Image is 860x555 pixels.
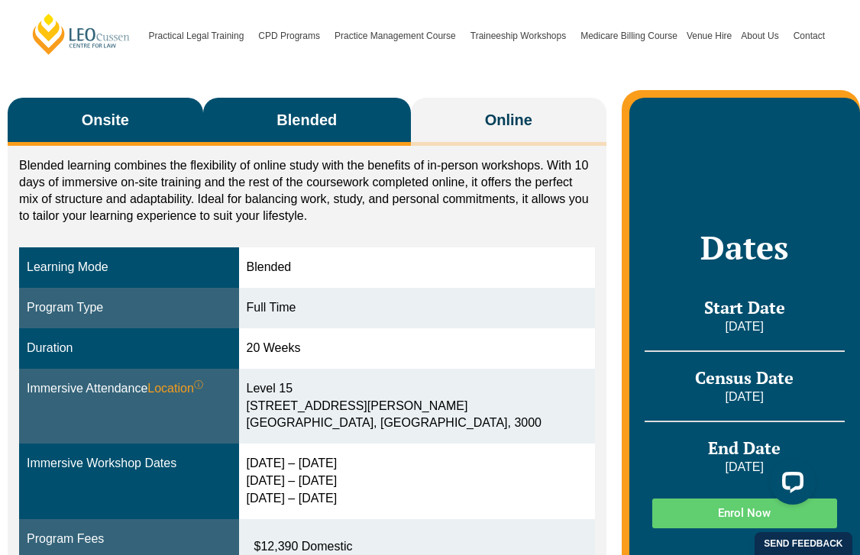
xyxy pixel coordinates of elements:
[254,3,330,69] a: CPD Programs
[704,296,785,318] span: Start Date
[576,3,682,69] a: Medicare Billing Course
[19,157,595,224] p: Blended learning combines the flexibility of online study with the benefits of in-person workshop...
[789,3,829,69] a: Contact
[736,3,788,69] a: About Us
[27,259,231,276] div: Learning Mode
[466,3,576,69] a: Traineeship Workshops
[330,3,466,69] a: Practice Management Course
[247,455,587,508] div: [DATE] – [DATE] [DATE] – [DATE] [DATE] – [DATE]
[758,453,822,517] iframe: LiveChat chat widget
[27,299,231,317] div: Program Type
[645,389,845,405] p: [DATE]
[27,340,231,357] div: Duration
[147,380,203,398] span: Location
[247,340,587,357] div: 20 Weeks
[645,228,845,266] h2: Dates
[485,109,532,131] span: Online
[652,499,837,528] a: Enrol Now
[27,455,231,473] div: Immersive Workshop Dates
[682,3,736,69] a: Venue Hire
[276,109,337,131] span: Blended
[695,366,794,389] span: Census Date
[31,12,132,56] a: [PERSON_NAME] Centre for Law
[645,459,845,476] p: [DATE]
[27,531,231,548] div: Program Fees
[247,299,587,317] div: Full Time
[27,380,231,398] div: Immersive Attendance
[247,259,587,276] div: Blended
[247,380,587,433] div: Level 15 [STREET_ADDRESS][PERSON_NAME] [GEOGRAPHIC_DATA], [GEOGRAPHIC_DATA], 3000
[708,437,781,459] span: End Date
[645,318,845,335] p: [DATE]
[82,109,129,131] span: Onsite
[144,3,254,69] a: Practical Legal Training
[194,379,203,390] sup: ⓘ
[254,540,353,553] span: $12,390 Domestic
[718,508,771,519] span: Enrol Now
